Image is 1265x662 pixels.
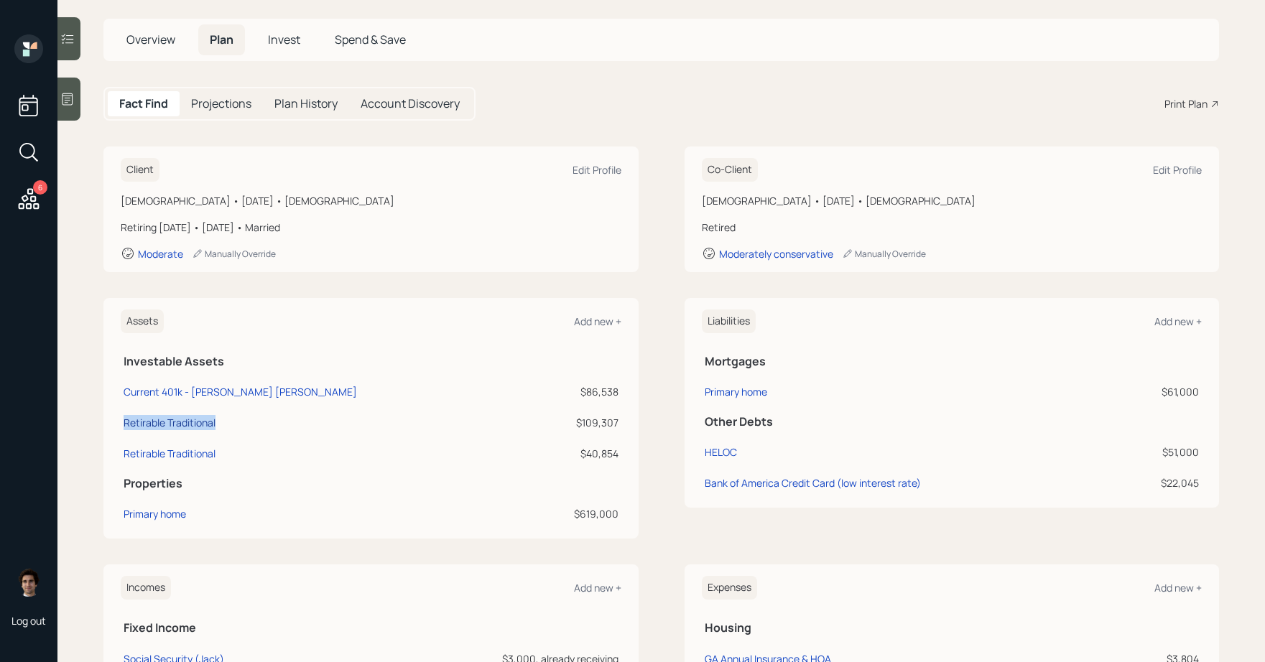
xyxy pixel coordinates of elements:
[705,621,1200,635] h5: Housing
[121,309,164,333] h6: Assets
[537,506,618,521] div: $619,000
[124,384,357,399] div: Current 401k - [PERSON_NAME] [PERSON_NAME]
[361,97,460,111] h5: Account Discovery
[1122,475,1199,490] div: $22,045
[191,97,251,111] h5: Projections
[14,568,43,597] img: harrison-schaefer-headshot-2.png
[705,355,1200,368] h5: Mortgages
[719,247,833,261] div: Moderately conservative
[124,415,216,430] div: Retirable Traditional
[124,477,618,490] h5: Properties
[702,220,1203,235] div: Retired
[537,415,618,430] div: $109,307
[119,97,168,111] h5: Fact Find
[124,446,216,461] div: Retirable Traditional
[702,193,1203,208] div: [DEMOGRAPHIC_DATA] • [DATE] • [DEMOGRAPHIC_DATA]
[33,180,47,195] div: 6
[702,309,756,333] h6: Liabilities
[124,506,186,521] div: Primary home
[192,248,276,260] div: Manually Override
[537,446,618,461] div: $40,854
[574,314,621,328] div: Add new +
[335,32,406,47] span: Spend & Save
[702,576,757,600] h6: Expenses
[573,163,621,177] div: Edit Profile
[121,220,621,235] div: Retiring [DATE] • [DATE] • Married
[1164,96,1208,111] div: Print Plan
[705,475,921,490] div: Bank of America Credit Card (low interest rate)
[274,97,338,111] h5: Plan History
[121,158,159,182] h6: Client
[124,355,618,368] h5: Investable Assets
[537,384,618,399] div: $86,538
[702,158,758,182] h6: Co-Client
[138,247,183,261] div: Moderate
[121,576,171,600] h6: Incomes
[842,248,926,260] div: Manually Override
[705,415,1200,429] h5: Other Debts
[705,444,737,460] div: HELOC
[1122,384,1199,399] div: $61,000
[1154,581,1202,595] div: Add new +
[210,32,233,47] span: Plan
[268,32,300,47] span: Invest
[1154,314,1202,328] div: Add new +
[124,621,618,635] h5: Fixed Income
[1122,444,1199,460] div: $51,000
[121,193,621,208] div: [DEMOGRAPHIC_DATA] • [DATE] • [DEMOGRAPHIC_DATA]
[11,614,46,628] div: Log out
[705,384,767,399] div: Primary home
[126,32,175,47] span: Overview
[1153,163,1202,177] div: Edit Profile
[574,581,621,595] div: Add new +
